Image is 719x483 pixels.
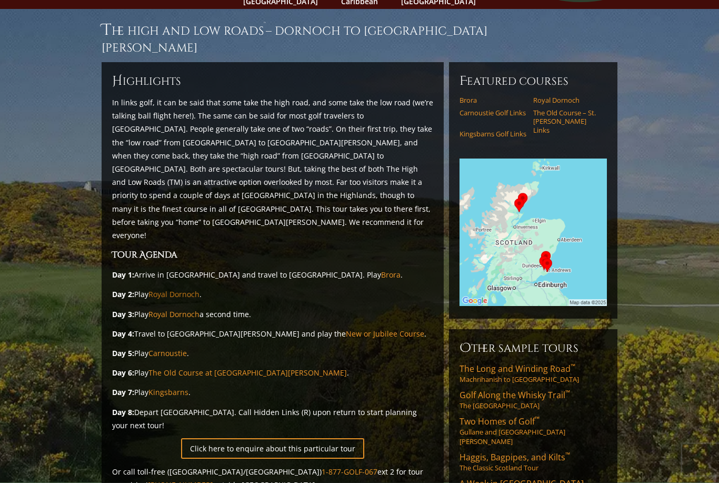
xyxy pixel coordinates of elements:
[148,388,188,398] a: Kingsbarns
[112,290,134,300] strong: Day 2:
[112,96,433,242] p: In links golf, it can be said that some take the high road, and some take the low road (we’re tal...
[148,368,347,378] a: The Old Course at [GEOGRAPHIC_DATA][PERSON_NAME]
[112,349,134,359] strong: Day 5:
[112,328,433,341] p: Travel to [GEOGRAPHIC_DATA][PERSON_NAME] and play the .
[112,367,433,380] p: Play .
[460,390,570,401] span: Golf Along the Whisky Trail
[112,386,433,399] p: Play .
[460,452,570,464] span: Haggis, Bagpipes, and Kilts
[460,452,607,473] a: Haggis, Bagpipes, and Kilts™The Classic Scotland Tour
[533,96,600,105] a: Royal Dornoch
[112,406,433,432] p: Depart [GEOGRAPHIC_DATA]. Call Hidden Links (R) upon return to start planning your next tour!
[460,340,607,357] h6: Other Sample Tours
[533,109,600,135] a: The Old Course – St. [PERSON_NAME] Links
[460,159,607,307] img: Google Map of Tour Courses
[181,439,364,459] a: Click here to enquire about this particular tour
[381,270,401,280] a: Brora
[112,388,134,398] strong: Day 7:
[460,96,526,105] a: Brora
[112,249,433,262] h3: Tour Agenda
[460,363,607,385] a: The Long and Winding Road™Machrihanish to [GEOGRAPHIC_DATA]
[346,329,424,339] a: New or Jubilee Course
[112,347,433,360] p: Play .
[112,73,123,90] span: H
[112,329,134,339] strong: Day 4:
[112,368,134,378] strong: Day 6:
[102,20,617,56] h1: The High and Low Roads – Dornoch to [GEOGRAPHIC_DATA][PERSON_NAME]
[535,415,540,424] sup: ™
[112,408,134,418] strong: Day 8:
[460,130,526,139] a: Kingsbarns Golf Links
[565,389,570,398] sup: ™
[460,416,607,447] a: Two Homes of Golf™Gullane and [GEOGRAPHIC_DATA][PERSON_NAME]
[112,73,433,90] h6: ighlights
[322,467,377,477] a: 1-877-GOLF-067
[112,269,433,282] p: Arrive in [GEOGRAPHIC_DATA] and travel to [GEOGRAPHIC_DATA]. Play .
[571,362,575,371] sup: ™
[460,416,540,428] span: Two Homes of Golf
[460,73,607,90] h6: Featured Courses
[565,451,570,460] sup: ™
[148,310,199,320] a: Royal Dornoch
[112,270,134,280] strong: Day 1:
[460,390,607,411] a: Golf Along the Whisky Trail™The [GEOGRAPHIC_DATA]
[264,21,266,27] sup: ™
[112,308,433,321] p: Play a second time.
[148,290,199,300] a: Royal Dornoch
[460,363,575,375] span: The Long and Winding Road
[460,109,526,117] a: Carnoustie Golf Links
[148,349,187,359] a: Carnoustie
[112,310,134,320] strong: Day 3:
[112,288,433,301] p: Play .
